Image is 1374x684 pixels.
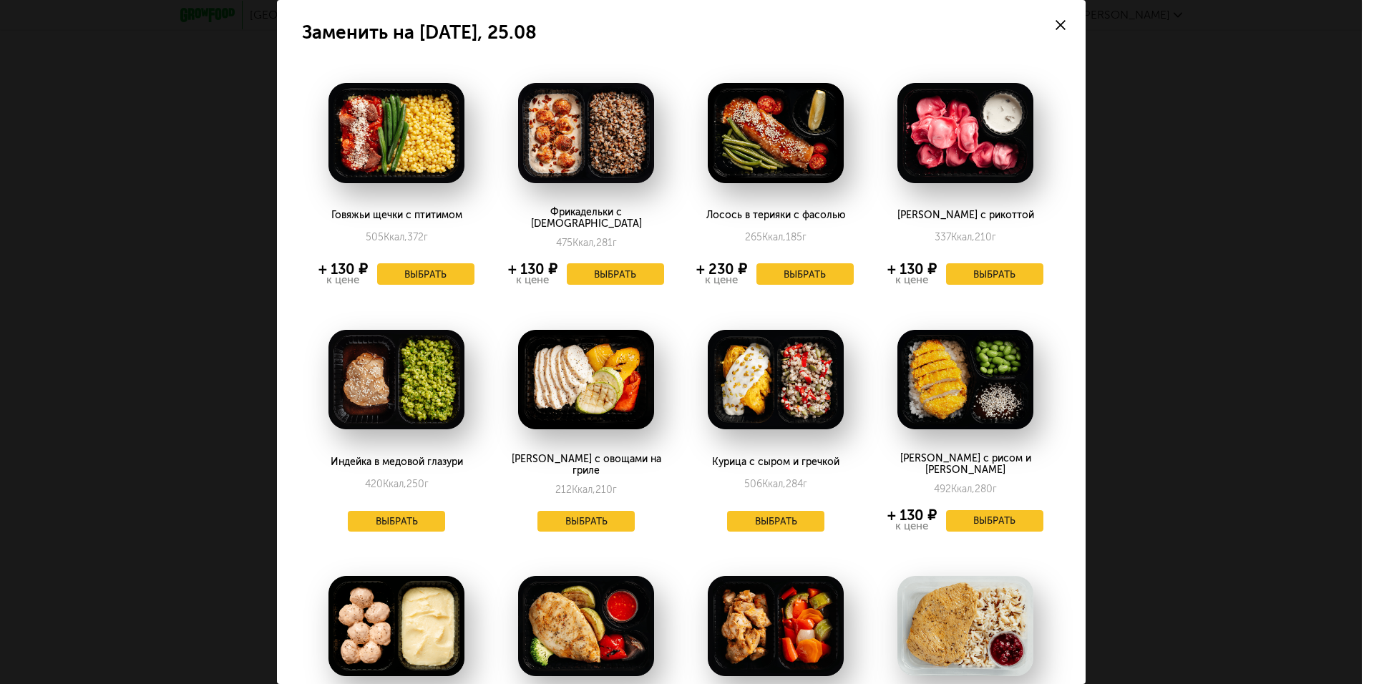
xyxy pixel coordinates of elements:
[762,478,786,490] span: Ккал,
[424,231,428,243] span: г
[762,231,786,243] span: Ккал,
[935,231,996,246] div: 337 210
[803,478,807,490] span: г
[508,263,557,275] div: + 130 ₽
[365,478,429,493] div: 420 250
[897,83,1033,183] img: big_tsROXB5P9kwqKV4s.png
[556,237,617,249] div: 475 281
[328,330,464,430] img: big_BZtb2hnABZbDWl1Q.png
[384,231,407,243] span: Ккал,
[572,237,596,249] span: Ккал,
[727,511,824,532] button: Выбрать
[555,484,617,496] div: 212 210
[318,210,474,224] div: Говяжьи щечки с птитимом
[696,263,747,275] div: + 230 ₽
[887,521,937,532] div: к цене
[328,83,464,183] img: big_eDAa7AXJT8cXdYby.png
[745,231,807,246] div: 265 185
[992,231,996,243] span: г
[887,509,937,521] div: + 130 ₽
[518,83,654,183] img: big_iDMcim955OKXSaZW.png
[508,275,557,285] div: к цене
[887,263,937,275] div: + 130 ₽
[708,330,844,430] img: big_Xr6ZhdvKR9dr3erW.png
[518,330,654,430] img: big_u4gUFyGI04g4Uk5Q.png
[572,484,595,496] span: Ккал,
[424,478,429,490] span: г
[613,237,617,249] span: г
[613,484,617,496] span: г
[696,275,747,285] div: к цене
[318,456,474,471] div: Индейка в медовой глазури
[377,263,474,285] button: Выбрать
[698,210,853,224] div: Лосось в терияки с фасолью
[951,231,975,243] span: Ккал,
[887,210,1043,224] div: [PERSON_NAME] с рикоттой
[508,454,663,477] div: [PERSON_NAME] с овощами на гриле
[302,25,1061,40] h4: Заменить на [DATE], 25.08
[318,263,368,275] div: + 130 ₽
[934,483,997,495] div: 492 280
[508,207,663,230] div: Фрикадельки с [DEMOGRAPHIC_DATA]
[756,263,854,285] button: Выбрать
[698,456,853,471] div: Курица с сыром и гречкой
[744,478,807,493] div: 506 284
[951,483,975,495] span: Ккал,
[993,483,997,495] span: г
[567,263,664,285] button: Выбрать
[946,510,1043,532] button: Выбрать
[383,478,406,490] span: Ккал,
[897,576,1033,676] img: big_vMdqmmBWQ68nh7zY.png
[366,231,428,246] div: 505 372
[887,275,937,285] div: к цене
[518,576,654,676] img: big_CLtsM1X5VHbWb7Nr.png
[348,511,445,532] button: Выбрать
[946,263,1043,285] button: Выбрать
[328,576,464,676] img: big_NCBp2JHghsUOpNeG.png
[897,330,1033,430] img: big_2fX2LWCYjyJ3431o.png
[708,83,844,183] img: big_PWyqym2mdqCAeLXC.png
[537,511,635,532] button: Выбрать
[802,231,807,243] span: г
[708,576,844,676] img: big_TceYgiePvtiLYYAf.png
[318,275,368,285] div: к цене
[887,453,1043,476] div: [PERSON_NAME] с рисом и [PERSON_NAME]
